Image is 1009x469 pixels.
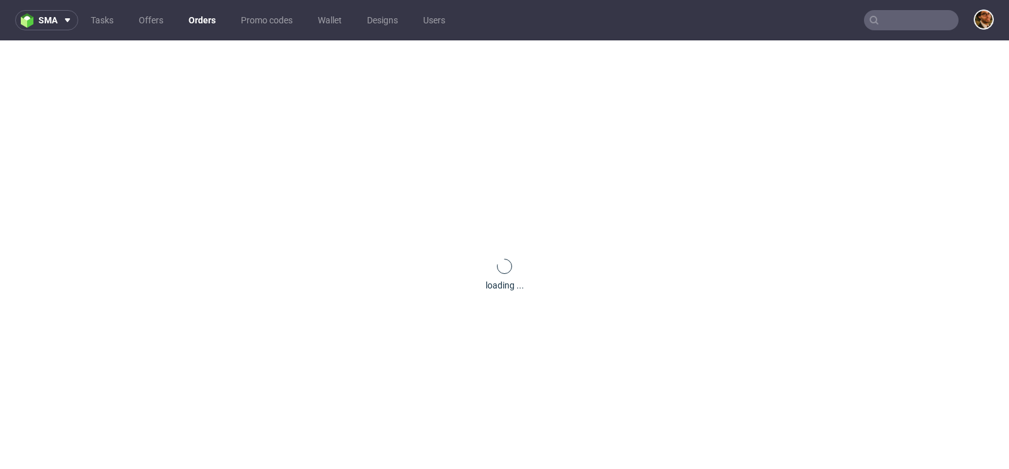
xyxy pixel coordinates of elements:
[83,10,121,30] a: Tasks
[975,11,993,28] img: Matteo Corsico
[486,279,524,292] div: loading ...
[181,10,223,30] a: Orders
[131,10,171,30] a: Offers
[233,10,300,30] a: Promo codes
[38,16,57,25] span: sma
[21,13,38,28] img: logo
[15,10,78,30] button: sma
[416,10,453,30] a: Users
[310,10,349,30] a: Wallet
[359,10,405,30] a: Designs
